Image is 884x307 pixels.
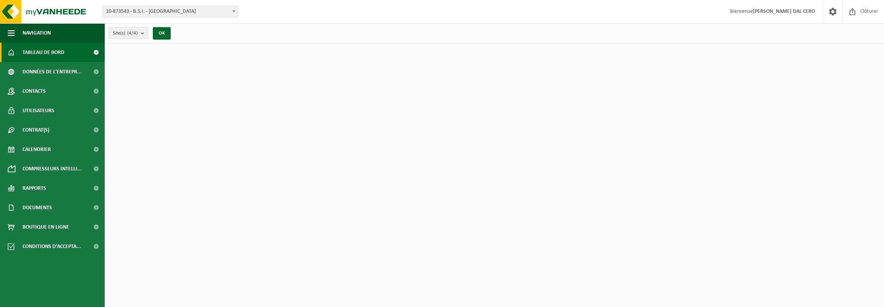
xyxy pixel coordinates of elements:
[113,28,138,39] span: Site(s)
[22,237,81,256] span: Conditions d'accepta...
[22,198,52,217] span: Documents
[22,43,64,62] span: Tableau de bord
[22,23,51,43] span: Navigation
[153,27,171,40] button: OK
[22,101,54,120] span: Utilisateurs
[103,6,238,17] span: 10-873543 - B.S.I. - SENEFFE
[22,217,69,237] span: Boutique en ligne
[22,120,49,140] span: Contrat(s)
[22,62,82,82] span: Données de l'entrepr...
[102,6,238,17] span: 10-873543 - B.S.I. - SENEFFE
[22,179,46,198] span: Rapports
[109,27,148,39] button: Site(s)(4/4)
[22,82,46,101] span: Contacts
[753,9,815,14] strong: [PERSON_NAME] DAL CERO
[127,31,138,36] count: (4/4)
[22,159,82,179] span: Compresseurs intelli...
[22,140,51,159] span: Calendrier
